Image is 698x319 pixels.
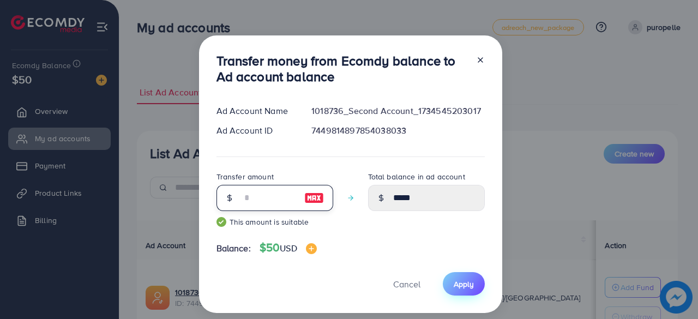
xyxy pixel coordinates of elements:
[443,272,485,296] button: Apply
[303,105,493,117] div: 1018736_Second Account_1734545203017
[260,241,317,255] h4: $50
[304,191,324,204] img: image
[216,53,467,85] h3: Transfer money from Ecomdy balance to Ad account balance
[380,272,434,296] button: Cancel
[393,278,420,290] span: Cancel
[216,242,251,255] span: Balance:
[280,242,297,254] span: USD
[208,105,303,117] div: Ad Account Name
[208,124,303,137] div: Ad Account ID
[368,171,465,182] label: Total balance in ad account
[216,216,333,227] small: This amount is suitable
[216,171,274,182] label: Transfer amount
[306,243,317,254] img: image
[454,279,474,290] span: Apply
[303,124,493,137] div: 7449814897854038033
[216,217,226,227] img: guide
